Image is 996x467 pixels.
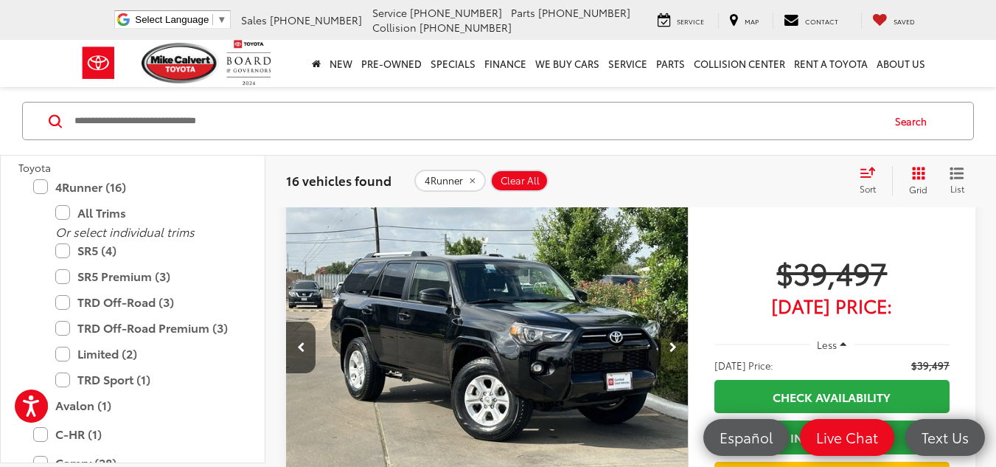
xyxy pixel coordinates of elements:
span: $39,497 [714,254,950,291]
span: [PHONE_NUMBER] [538,5,630,20]
span: Sort [860,182,876,195]
button: Previous image [286,322,316,373]
span: List [950,182,964,195]
a: Live Chat [800,419,894,456]
span: [DATE] Price: [714,358,773,373]
span: $39,497 [911,358,950,373]
button: Less [810,331,854,358]
span: 4Runner [425,175,463,187]
span: Parts [511,5,535,20]
a: Español [703,419,789,456]
a: My Saved Vehicles [861,13,926,29]
a: Pre-Owned [357,40,426,87]
span: Collision [372,20,417,35]
a: Map [718,13,770,29]
a: Select Language​ [135,14,226,25]
label: TRD Off-Road (3) [55,289,232,315]
img: Toyota [71,39,126,87]
span: [PHONE_NUMBER] [419,20,512,35]
span: Service [372,5,407,20]
label: Limited (2) [55,341,232,367]
a: Service [604,40,652,87]
label: All Trims [55,200,232,226]
label: TRD Off-Road Premium (3) [55,315,232,341]
button: Grid View [892,166,938,196]
span: Español [712,428,780,446]
span: Clear All [501,175,540,187]
input: Search by Make, Model, or Keyword [73,103,881,139]
label: C-HR (1) [33,421,232,447]
span: ▼ [217,14,226,25]
span: Map [745,16,759,26]
span: Contact [805,16,838,26]
a: New [325,40,357,87]
span: Text Us [914,428,976,446]
span: Sales [241,13,267,27]
a: WE BUY CARS [531,40,604,87]
a: Parts [652,40,689,87]
a: Service [647,13,715,29]
a: Home [307,40,325,87]
a: Text Us [905,419,985,456]
a: Finance [480,40,531,87]
span: Grid [909,183,927,196]
label: TRD Sport (1) [55,367,232,392]
a: About Us [872,40,930,87]
span: Live Chat [809,428,885,446]
span: 16 vehicles found [286,171,391,189]
a: Check Availability [714,380,950,413]
label: 4Runner (16) [33,174,232,200]
button: Select sort value [852,166,892,196]
label: SR5 (4) [55,238,232,263]
label: SR5 Premium (3) [55,263,232,289]
span: Toyota [18,160,51,175]
a: Collision Center [689,40,790,87]
span: Saved [894,16,915,26]
img: Mike Calvert Toyota [142,43,220,83]
span: [PHONE_NUMBER] [410,5,502,20]
span: ​ [212,14,213,25]
button: Next image [658,322,688,373]
button: List View [938,166,975,196]
button: Search [881,103,948,139]
span: Select Language [135,14,209,25]
span: [PHONE_NUMBER] [270,13,362,27]
label: Avalon (1) [33,392,232,418]
i: Or select individual trims [55,223,195,240]
span: [DATE] Price: [714,298,950,313]
a: Contact [773,13,849,29]
button: Clear All [490,170,549,192]
span: Service [677,16,704,26]
button: remove 4Runner [414,170,486,192]
span: Less [817,338,837,351]
a: Specials [426,40,480,87]
a: Rent a Toyota [790,40,872,87]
